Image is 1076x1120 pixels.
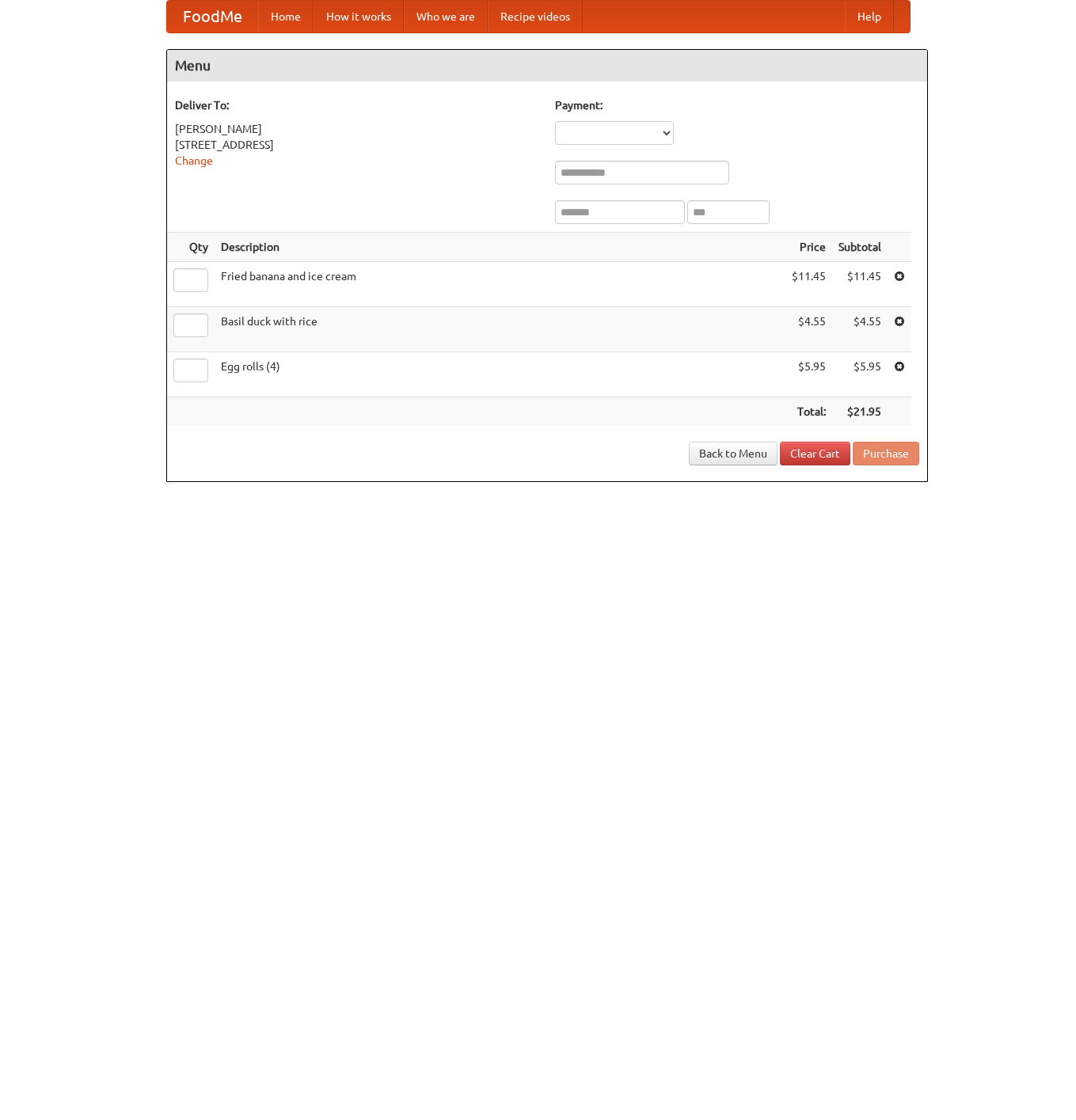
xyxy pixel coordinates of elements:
a: Change [175,154,213,167]
a: Home [258,1,314,32]
h4: Menu [167,50,927,82]
div: [PERSON_NAME] [175,121,539,137]
a: Who we are [404,1,488,32]
a: Help [845,1,894,32]
td: $5.95 [832,352,888,397]
td: Egg rolls (4) [215,352,785,397]
a: Recipe videos [488,1,583,32]
td: Basil duck with rice [215,307,785,352]
td: $11.45 [832,262,888,307]
th: Price [785,233,832,262]
a: How it works [314,1,404,32]
a: FoodMe [167,1,258,32]
div: [STREET_ADDRESS] [175,137,539,153]
td: $4.55 [785,307,832,352]
h5: Payment: [555,97,919,113]
h5: Deliver To: [175,97,539,113]
a: Back to Menu [689,442,778,465]
th: Qty [167,233,215,262]
td: $4.55 [832,307,888,352]
a: Clear Cart [780,442,850,465]
th: Total: [785,397,832,427]
th: $21.95 [832,397,888,427]
button: Purchase [853,442,919,465]
th: Description [215,233,785,262]
td: $11.45 [785,262,832,307]
td: $5.95 [785,352,832,397]
th: Subtotal [832,233,888,262]
td: Fried banana and ice cream [215,262,785,307]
